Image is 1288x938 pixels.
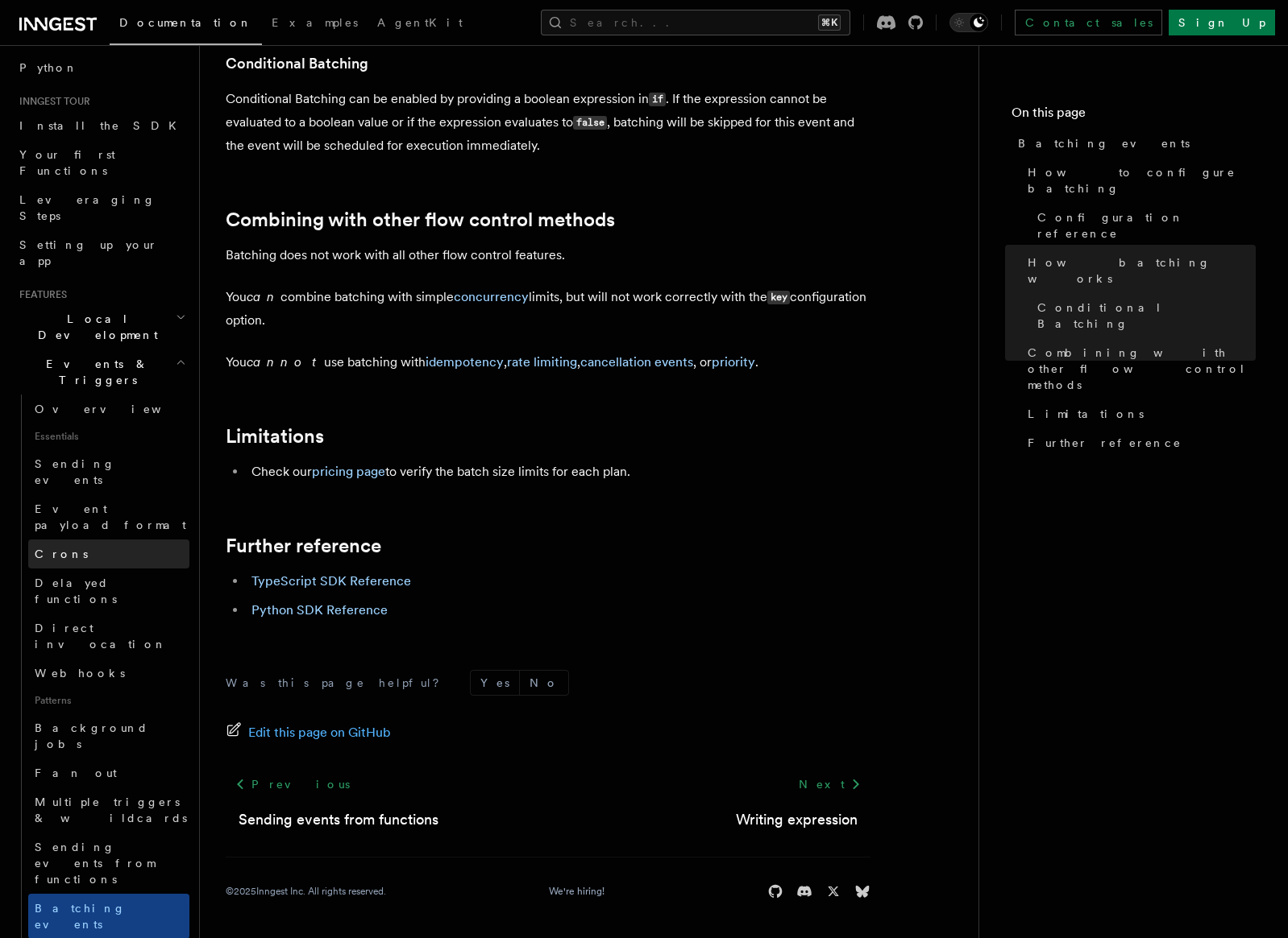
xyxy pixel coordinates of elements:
a: Edit this page on GitHub [226,721,391,744]
span: Your first Functions [19,148,115,177]
button: Events & Triggers [13,349,189,395]
a: priority [712,354,755,370]
kbd: ⌘K [818,14,841,31]
span: Patterns [28,688,189,713]
a: idempotency [426,354,504,370]
a: Fan out [28,758,189,787]
a: AgentKit [368,5,472,43]
p: You combine batching with simple limits, but will not work correctly with the configuration option. [226,286,870,332]
a: Configuration reference [1031,203,1256,248]
span: How batching works [1028,254,1256,287]
code: false [573,116,607,130]
a: Direct invocation [28,614,189,659]
li: Check our to verify the batch size limits for each plan. [247,461,870,483]
span: Install the SDK [19,119,186,132]
span: Examples [272,16,358,29]
span: Documentation [119,16,252,29]
em: can [247,289,280,304]
a: Conditional Batching [1031,293,1256,338]
span: Direct invocation [35,622,167,651]
a: Python SDK Reference [251,602,388,618]
span: Sending events [35,457,115,486]
em: cannot [247,354,324,370]
button: No [520,671,568,695]
span: Configuration reference [1037,209,1256,242]
a: Batching events [1012,129,1256,158]
a: pricing page [312,464,385,479]
a: Documentation [110,5,262,45]
a: Further reference [226,535,381,557]
span: Further reference [1028,435,1182,451]
p: Conditional Batching can be enabled by providing a boolean expression in . If the expression cann... [226,88,870,157]
a: Previous [226,770,359,799]
span: Overview [35,403,201,415]
span: Crons [35,548,88,560]
span: Features [13,288,67,301]
span: Essentials [28,424,189,449]
a: Event payload format [28,494,189,539]
span: Conditional Batching [1037,300,1256,332]
a: We're hiring! [549,885,605,898]
span: Multiple triggers & wildcards [35,795,187,824]
a: rate limiting [507,354,577,370]
span: Python [19,61,78,74]
span: Batching events [1018,135,1190,151]
a: Contact sales [1015,10,1162,35]
a: Setting up your app [13,230,189,275]
a: Combining with other flow control methods [226,209,615,231]
span: Event payload format [35,502,186,531]
span: Events & Triggers [13,356,176,388]
button: Search...⌘K [541,10,850,35]
a: Sending events from functions [28,833,189,894]
a: Install the SDK [13,111,189,140]
span: Webhooks [35,667,125,680]
code: if [649,93,666,106]
a: cancellation events [580,354,693,370]
div: © 2025 Inngest Inc. All rights reserved. [226,885,386,898]
span: Fan out [35,767,117,779]
a: TypeScript SDK Reference [251,573,411,589]
span: Batching events [35,902,126,931]
p: Batching does not work with all other flow control features. [226,244,870,267]
a: Delayed functions [28,568,189,614]
a: Crons [28,539,189,568]
span: Background jobs [35,721,148,750]
button: Toggle dark mode [949,13,988,32]
span: Local Development [13,311,176,343]
button: Yes [471,671,519,695]
a: concurrency [454,289,529,304]
span: AgentKit [377,16,463,29]
a: Writing expression [736,808,858,831]
a: Leveraging Steps [13,185,189,230]
a: Your first Functions [13,140,189,185]
a: Combining with other flow control methods [1021,338,1256,399]
span: Combining with other flow control methods [1028,345,1256,393]
span: Inngest tour [13,95,90,108]
a: Sending events [28,449,189,494]
h4: On this page [1012,103,1256,129]
span: Leveraging Steps [19,193,156,222]
a: Multiple triggers & wildcards [28,787,189,833]
a: Next [789,770,870,799]
span: Limitations [1028,406,1144,422]
a: Webhooks [28,659,189,688]
p: You use batching with , , , or . [226,351,870,374]
span: Edit this page on GitHub [248,721,391,744]
button: Local Development [13,304,189,349]
code: key [767,291,790,304]
a: How batching works [1021,248,1256,293]
a: Limitations [1021,399,1256,428]
a: Conditional Batching [226,52,368,75]
a: Background jobs [28,713,189,758]
a: Further reference [1021,428,1256,457]
p: Was this page helpful? [226,675,451,691]
a: Limitations [226,425,324,448]
span: Setting up your app [19,238,158,267]
a: Python [13,53,189,82]
span: Delayed functions [35,576,117,605]
a: Sign Up [1169,10,1275,35]
a: Examples [262,5,368,43]
a: How to configure batching [1021,158,1256,203]
span: How to configure batching [1028,164,1256,196]
span: Sending events from functions [35,841,155,886]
